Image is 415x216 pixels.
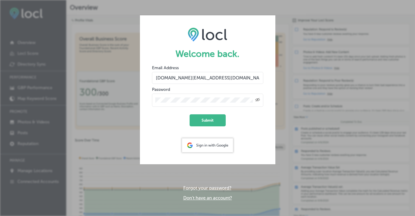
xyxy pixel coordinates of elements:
[183,185,231,191] a: Forgot your password?
[152,65,179,70] label: Email Address
[152,48,263,59] h1: Welcome back.
[190,114,226,126] button: Submit
[182,138,233,152] div: Sign in with Google
[255,97,260,103] span: Toggle password visibility
[188,27,227,41] img: LOCL logo
[183,195,232,201] a: Don't have an account?
[152,87,170,92] label: Password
